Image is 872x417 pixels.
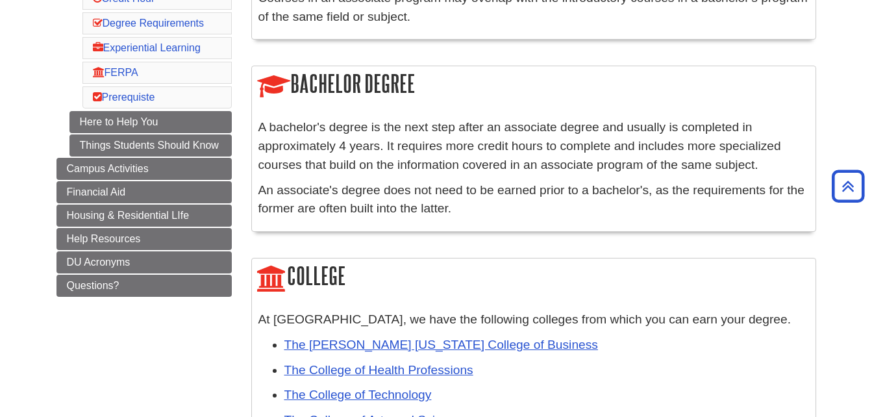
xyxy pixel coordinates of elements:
[56,205,232,227] a: Housing & Residential LIfe
[56,275,232,297] a: Questions?
[56,228,232,250] a: Help Resources
[93,42,201,53] a: Experiential Learning
[56,181,232,203] a: Financial Aid
[69,134,232,157] a: Things Students Should Know
[258,118,809,174] p: A bachelor's degree is the next step after an associate degree and usually is completed in approx...
[827,177,869,195] a: Back to Top
[67,280,119,291] span: Questions?
[67,186,126,197] span: Financial Aid
[93,92,155,103] a: Prerequiste
[284,363,473,377] a: The College of Health Professions
[93,18,205,29] a: Degree Requirements
[56,158,232,180] a: Campus Activities
[67,257,131,268] span: DU Acronyms
[284,388,432,401] a: The College of Technology
[258,181,809,219] p: An associate's degree does not need to be earned prior to a bachelor's, as the requirements for t...
[93,67,138,78] a: FERPA
[67,210,190,221] span: Housing & Residential LIfe
[56,251,232,273] a: DU Acronyms
[67,163,149,174] span: Campus Activities
[252,66,816,103] h2: Bachelor Degree
[252,259,816,296] h2: College
[69,111,232,133] a: Here to Help You
[284,338,598,351] a: The [PERSON_NAME] [US_STATE] College of Business
[258,310,809,329] p: At [GEOGRAPHIC_DATA], we have the following colleges from which you can earn your degree.
[67,233,141,244] span: Help Resources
